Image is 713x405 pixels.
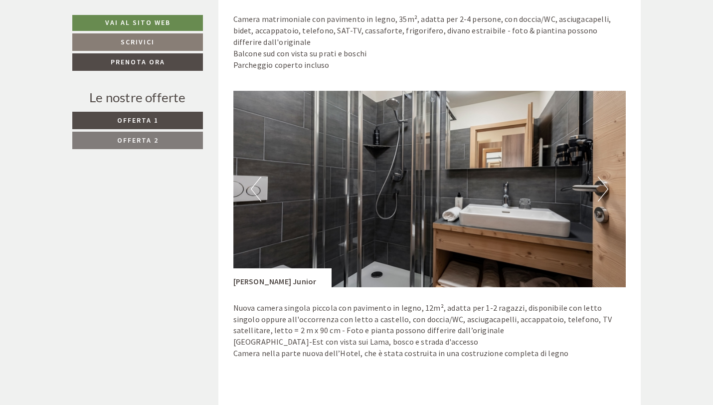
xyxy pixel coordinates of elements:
small: 21:38 [15,49,151,56]
span: Offerta 1 [117,116,159,125]
button: Previous [251,177,261,202]
div: Le nostre offerte [72,88,203,107]
img: image [233,91,626,287]
p: Nuova camera singola piccola con pavimento in legno, 12m², adatta per 1-2 ragazzi, disponibile co... [233,302,626,359]
div: [DATE] [178,8,214,25]
span: Offerta 2 [117,136,159,145]
div: [PERSON_NAME] Junior [233,268,332,287]
a: Scrivici [72,33,203,51]
div: Buon giorno, come possiamo aiutarla? [8,27,156,58]
a: Prenota ora [72,53,203,71]
p: Camera matrimoniale con pavimento in legno, 35m², adatta per 2-4 persone, con doccia/WC, asciugac... [233,13,626,70]
a: Vai al sito web [72,15,203,31]
div: [GEOGRAPHIC_DATA] [15,29,151,37]
button: Next [598,177,608,202]
button: Invia [343,263,393,280]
